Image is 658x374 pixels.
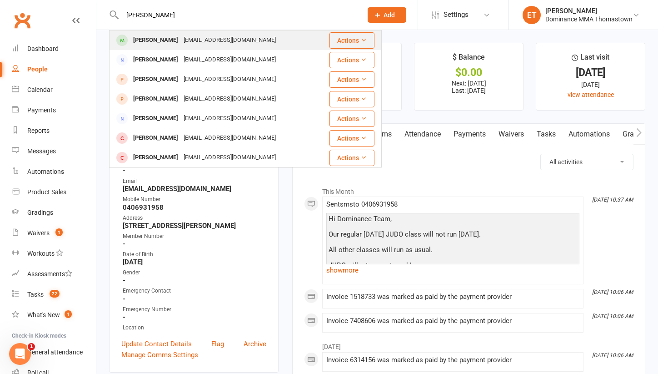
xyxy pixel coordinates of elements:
div: [DATE] [544,80,637,90]
div: Invoice 6314156 was marked as paid by the payment provider [326,356,579,364]
input: Search... [120,9,356,21]
div: [PERSON_NAME] [130,92,181,106]
div: Address [123,214,266,222]
iframe: Intercom live chat [9,343,31,365]
div: $0.00 [423,68,515,77]
i: [DATE] 10:37 AM [592,197,633,203]
div: Member Number [123,232,266,241]
div: Date of Birth [123,250,266,259]
a: Tasks [530,124,562,145]
div: Assessments [27,270,72,278]
a: Tasks 22 [12,284,96,305]
div: People [27,66,48,73]
i: [DATE] 10:06 AM [592,289,633,295]
div: [PERSON_NAME] [130,131,181,145]
button: Actions [329,71,374,88]
a: Calendar [12,80,96,100]
div: Emergency Contact [123,287,266,295]
a: Archive [244,339,266,349]
button: Actions [329,91,374,107]
span: Sent sms to 0406931958 [326,200,398,208]
a: What's New1 [12,305,96,325]
a: Workouts [12,243,96,264]
a: General attendance kiosk mode [12,342,96,363]
button: Add [368,7,406,23]
div: Dominance MMA Thomastown [545,15,633,23]
strong: - [123,167,266,175]
div: Messages [27,147,56,155]
button: Actions [329,130,374,147]
div: [PERSON_NAME] [545,7,633,15]
span: Add [384,11,395,19]
li: [DATE] [304,337,633,352]
a: People [12,59,96,80]
i: [DATE] 10:06 AM [592,313,633,319]
a: view attendance [568,91,614,98]
a: Assessments [12,264,96,284]
a: show more [326,264,579,277]
li: This Month [304,182,633,197]
strong: 0406931958 [123,203,266,212]
div: Invoice 7408606 was marked as paid by the payment provider [326,317,579,325]
div: ET [523,6,541,24]
strong: [EMAIL_ADDRESS][DOMAIN_NAME] [123,185,266,193]
div: Dashboard [27,45,59,52]
a: Waivers 1 [12,223,96,243]
div: [PERSON_NAME] [130,53,181,66]
div: Payments [27,106,56,114]
strong: - [123,313,266,321]
a: Payments [12,100,96,121]
a: Payments [447,124,492,145]
a: Product Sales [12,182,96,202]
a: Waivers [492,124,530,145]
div: Gender [123,268,266,277]
p: Next: [DATE] Last: [DATE] [423,80,515,94]
div: [EMAIL_ADDRESS][DOMAIN_NAME] [181,34,279,47]
div: Product Sales [27,188,66,196]
div: [EMAIL_ADDRESS][DOMAIN_NAME] [181,92,279,106]
a: Automations [12,162,96,182]
a: Messages [12,141,96,162]
div: Emergency Number [123,305,266,314]
a: Flag [211,339,224,349]
strong: - [123,276,266,284]
div: What's New [27,311,60,318]
span: 1 [28,343,35,350]
button: Actions [329,32,374,49]
div: Invoice 1518733 was marked as paid by the payment provider [326,293,579,301]
strong: [DATE] [123,258,266,266]
div: Automations [27,168,64,175]
span: Settings [444,5,469,25]
span: 1 [65,310,72,318]
div: [EMAIL_ADDRESS][DOMAIN_NAME] [181,112,279,125]
strong: - [123,240,266,248]
strong: [STREET_ADDRESS][PERSON_NAME] [123,222,266,230]
a: Reports [12,121,96,141]
div: [PERSON_NAME] [130,112,181,125]
div: [EMAIL_ADDRESS][DOMAIN_NAME] [181,151,279,164]
div: Tasks [27,291,44,298]
div: $ Balance [453,51,485,68]
div: [EMAIL_ADDRESS][DOMAIN_NAME] [181,53,279,66]
div: [PERSON_NAME] [130,73,181,86]
div: [EMAIL_ADDRESS][DOMAIN_NAME] [181,73,279,86]
div: Gradings [27,209,53,216]
button: Actions [329,150,374,166]
a: Attendance [398,124,447,145]
a: Update Contact Details [121,339,192,349]
strong: - [123,295,266,303]
div: [PERSON_NAME] [130,34,181,47]
a: Gradings [12,202,96,223]
button: Actions [329,111,374,127]
a: Automations [562,124,616,145]
div: Last visit [572,51,609,68]
span: 22 [50,290,60,298]
div: Email [123,177,266,186]
div: Calendar [27,86,53,93]
div: [EMAIL_ADDRESS][DOMAIN_NAME] [181,131,279,145]
div: Mobile Number [123,195,266,204]
a: Manage Comms Settings [121,349,198,360]
div: Waivers [27,229,50,237]
div: Location [123,323,266,332]
div: General attendance [27,349,83,356]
